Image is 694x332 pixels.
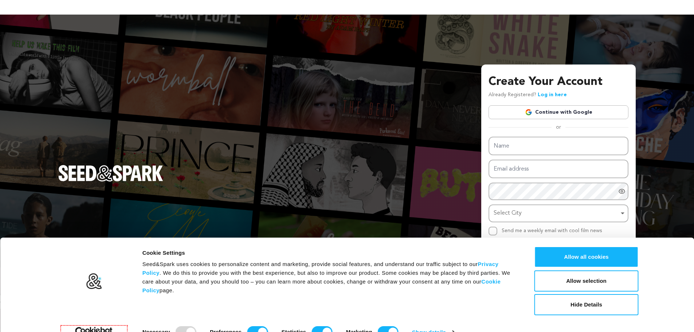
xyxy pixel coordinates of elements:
[618,188,626,195] a: Show password as plain text. Warning: this will display your password on the screen.
[534,294,639,315] button: Hide Details
[538,92,567,97] a: Log in here
[525,109,532,116] img: Google logo
[489,91,567,99] p: Already Registered?
[502,228,602,233] label: Send me a weekly email with cool film news
[142,249,518,257] div: Cookie Settings
[552,124,565,131] span: or
[58,165,163,181] img: Seed&Spark Logo
[489,73,628,91] h3: Create Your Account
[534,270,639,292] button: Allow selection
[534,246,639,267] button: Allow all cookies
[489,160,628,178] input: Email address
[494,208,619,219] div: Select City
[489,105,628,119] a: Continue with Google
[58,165,163,196] a: Seed&Spark Homepage
[142,260,518,295] div: Seed&Spark uses cookies to personalize content and marketing, provide social features, and unders...
[489,137,628,155] input: Name
[86,273,102,290] img: logo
